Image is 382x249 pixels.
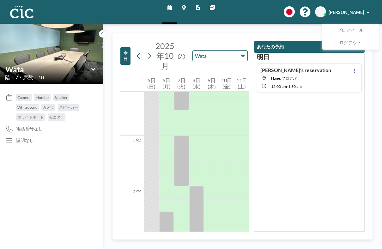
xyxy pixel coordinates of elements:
[257,53,362,61] h3: 明日
[337,27,364,33] span: プロフィール
[189,76,204,92] div: 8日(水)
[17,115,44,119] span: ホワイトボード
[174,76,189,92] div: 7日(火)
[5,74,18,81] span: 階：7
[54,95,68,100] span: Speaker
[43,105,54,110] span: カメラ
[120,186,144,237] div: 2 PM
[271,76,297,81] span: Hane, フロア: 7
[120,85,144,136] div: 12 PM
[322,37,379,49] a: ログアウト
[339,40,361,46] span: ログアウト
[287,84,288,89] span: -
[193,51,241,61] input: Wata
[234,76,249,92] div: 11日(土)
[322,24,379,37] a: プロフィール
[10,6,33,18] img: organization-logo
[219,76,234,92] div: 10日(金)
[20,76,21,80] span: •
[271,84,287,89] span: 12:00 PM
[178,51,186,61] span: の
[254,41,365,53] button: あなたの予約
[144,76,159,92] div: 5日(日)
[35,95,49,100] span: Monitor
[59,105,78,110] span: スピーカー
[16,137,34,143] div: 説明なし
[120,47,130,65] button: 今日
[17,95,30,100] span: Camera
[288,84,302,89] span: 1:30 PM
[204,76,219,92] div: 9日(木)
[155,41,174,70] span: 2025年10月
[23,74,44,81] span: 席数：10
[329,9,364,15] span: [PERSON_NAME]
[159,76,174,92] div: 6日(月)
[260,67,331,73] h4: [PERSON_NAME]'s reservation
[49,115,64,119] span: モニター
[120,136,144,186] div: 1 PM
[17,105,38,110] span: Whiteboard
[318,9,323,15] span: RI
[16,126,43,131] span: 電話番号なし
[5,65,91,74] input: Wata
